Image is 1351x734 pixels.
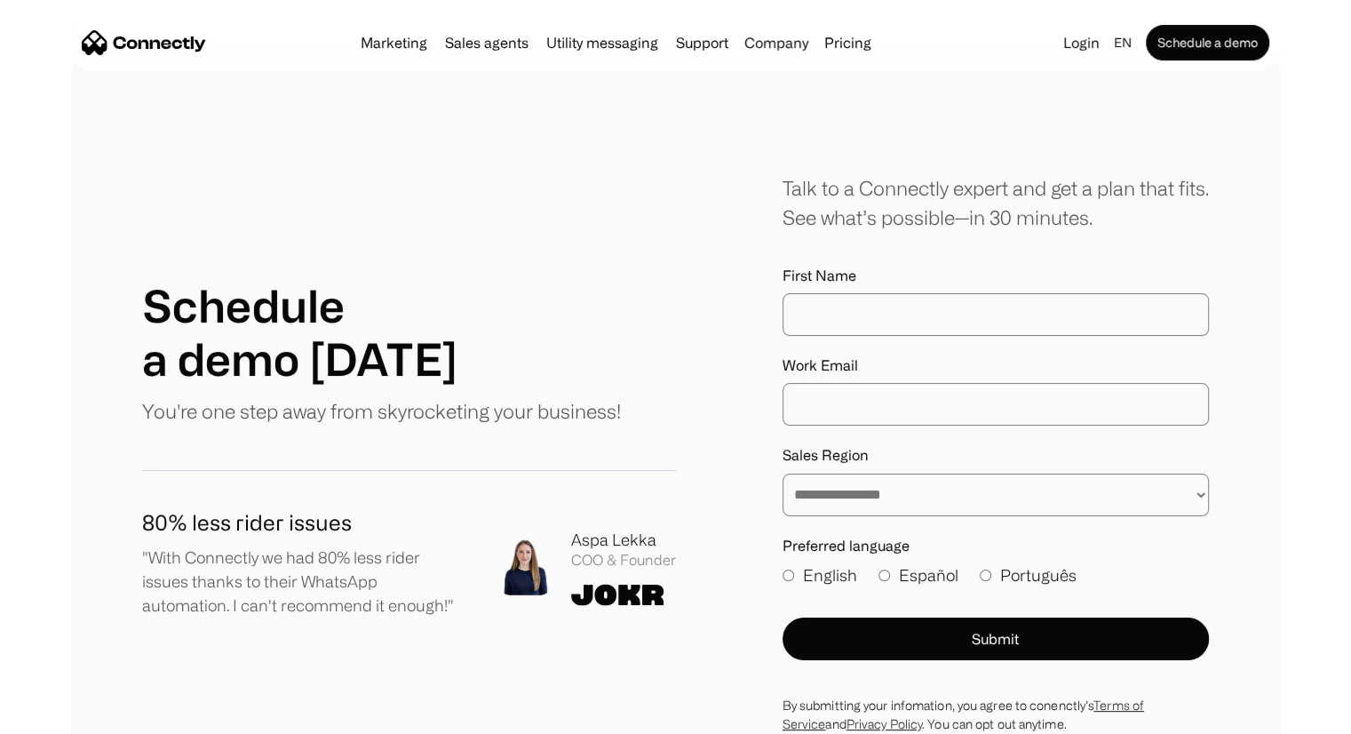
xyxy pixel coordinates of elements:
[1107,30,1142,55] div: en
[783,618,1209,660] button: Submit
[82,29,206,56] a: home
[18,701,107,728] aside: Language selected: English
[783,538,1209,554] label: Preferred language
[817,36,878,50] a: Pricing
[142,507,462,539] h1: 80% less rider issues
[142,396,621,426] p: You're one step away from skyrocketing your business!
[571,528,676,552] div: Aspa Lekka
[1114,30,1132,55] div: en
[783,570,794,581] input: English
[783,698,1144,730] a: Terms of Service
[744,30,808,55] div: Company
[1056,30,1107,55] a: Login
[571,552,676,569] div: COO & Founder
[142,546,462,618] p: "With Connectly we had 80% less rider issues thanks to their WhatsApp automation. I can't recomme...
[1146,25,1269,60] a: Schedule a demo
[878,563,958,587] label: Español
[783,447,1209,464] label: Sales Region
[539,36,665,50] a: Utility messaging
[783,267,1209,284] label: First Name
[846,717,922,730] a: Privacy Policy
[980,570,991,581] input: Português
[878,570,890,581] input: Español
[438,36,536,50] a: Sales agents
[783,563,857,587] label: English
[783,696,1209,733] div: By submitting your infomation, you agree to conenctly’s and . You can opt out anytime.
[36,703,107,728] ul: Language list
[669,36,735,50] a: Support
[354,36,434,50] a: Marketing
[739,30,814,55] div: Company
[783,173,1209,232] div: Talk to a Connectly expert and get a plan that fits. See what’s possible—in 30 minutes.
[980,563,1077,587] label: Português
[142,279,457,386] h1: Schedule a demo [DATE]
[783,357,1209,374] label: Work Email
